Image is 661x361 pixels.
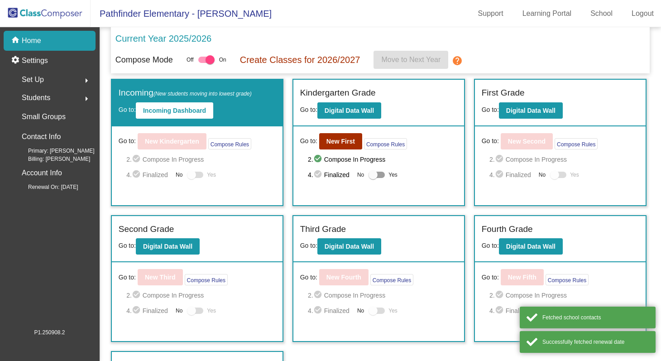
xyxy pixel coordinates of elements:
span: 4. Finalized [308,169,353,180]
p: Home [22,35,41,46]
span: No [176,171,182,179]
mat-icon: check_circle [313,305,324,316]
span: 2. Compose In Progress [489,290,639,301]
span: Go to: [119,136,136,146]
b: Digital Data Wall [506,107,556,114]
button: Compose Rules [370,274,413,285]
span: No [539,171,546,179]
label: Fourth Grade [482,223,533,236]
b: Incoming Dashboard [143,107,206,114]
mat-icon: check_circle [313,169,324,180]
button: Compose Rules [208,138,251,149]
span: 4. Finalized [489,169,534,180]
mat-icon: check_circle [313,154,324,165]
p: Small Groups [22,111,66,123]
span: On [219,56,226,64]
label: Incoming [119,87,252,100]
b: New Kindergarten [145,138,199,145]
span: Primary: [PERSON_NAME] [14,147,95,155]
span: 4. Finalized [308,305,353,316]
label: Third Grade [300,223,346,236]
button: New Second [501,133,553,149]
span: Yes [570,169,579,180]
div: Fetched school contacts [542,313,649,322]
span: (New students moving into lowest grade) [153,91,252,97]
mat-icon: check_circle [495,169,506,180]
b: Digital Data Wall [506,243,556,250]
button: Incoming Dashboard [136,102,213,119]
a: School [583,6,620,21]
span: Go to: [119,273,136,282]
p: Account Info [22,167,62,179]
span: Go to: [119,242,136,249]
mat-icon: arrow_right [81,93,92,104]
p: Contact Info [22,130,61,143]
button: Compose Rules [364,138,407,149]
mat-icon: check_circle [132,305,143,316]
span: 4. Finalized [126,169,171,180]
span: 2. Compose In Progress [308,290,457,301]
span: Billing: [PERSON_NAME] [14,155,90,163]
mat-icon: arrow_right [81,75,92,86]
mat-icon: check_circle [132,154,143,165]
mat-icon: check_circle [313,290,324,301]
span: Go to: [482,106,499,113]
span: Go to: [300,136,317,146]
div: Successfully fetched renewal date [542,338,649,346]
button: Compose Rules [185,274,228,285]
mat-icon: check_circle [495,154,506,165]
b: Digital Data Wall [143,243,192,250]
a: Support [471,6,511,21]
mat-icon: check_circle [495,305,506,316]
button: Digital Data Wall [499,102,563,119]
span: Yes [207,305,216,316]
b: New Third [145,274,176,281]
span: Go to: [482,242,499,249]
span: Off [187,56,194,64]
span: Renewal On: [DATE] [14,183,78,191]
p: Current Year 2025/2026 [115,32,211,45]
span: 2. Compose In Progress [126,154,276,165]
span: Yes [388,305,398,316]
label: Second Grade [119,223,174,236]
b: New First [326,138,355,145]
a: Logout [624,6,661,21]
b: New Fifth [508,274,536,281]
button: Digital Data Wall [317,238,381,255]
b: Digital Data Wall [325,243,374,250]
span: Go to: [300,106,317,113]
button: New Fifth [501,269,544,285]
span: Go to: [119,106,136,113]
mat-icon: check_circle [132,290,143,301]
span: Yes [207,169,216,180]
mat-icon: settings [11,55,22,66]
span: Go to: [482,136,499,146]
mat-icon: check_circle [132,169,143,180]
span: 2. Compose In Progress [126,290,276,301]
span: No [357,307,364,315]
span: Students [22,91,50,104]
button: Compose Rules [555,138,598,149]
label: Kindergarten Grade [300,87,376,100]
button: New Third [138,269,183,285]
b: New Second [508,138,546,145]
b: New Fourth [326,274,361,281]
mat-icon: help [452,55,463,66]
span: Yes [388,169,398,180]
span: 4. Finalized [126,305,171,316]
p: Create Classes for 2026/2027 [240,53,360,67]
span: Go to: [300,242,317,249]
span: No [176,307,182,315]
span: 2. Compose In Progress [489,154,639,165]
mat-icon: home [11,35,22,46]
button: Compose Rules [546,274,589,285]
span: Go to: [482,273,499,282]
button: Digital Data Wall [499,238,563,255]
span: 2. Compose In Progress [308,154,457,165]
label: First Grade [482,87,525,100]
button: New First [319,133,362,149]
span: Go to: [300,273,317,282]
span: Yes [570,305,579,316]
span: 4. Finalized [489,305,534,316]
p: Settings [22,55,48,66]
